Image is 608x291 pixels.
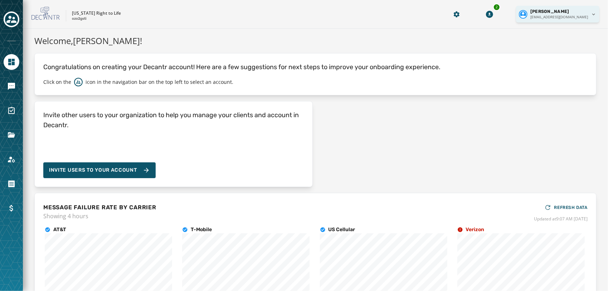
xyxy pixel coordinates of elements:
p: Congratulations on creating your Decantr account! Here are a few suggestions for next steps to im... [43,62,588,72]
a: Navigate to Home [4,54,19,70]
h4: Verizon [466,226,485,233]
span: REFRESH DATA [554,205,588,210]
a: Navigate to Billing [4,200,19,216]
button: Manage global settings [450,8,463,21]
p: icon in the navigation bar on the top left to select an account. [86,78,233,86]
h4: T-Mobile [191,226,212,233]
h4: MESSAGE FAILURE RATE BY CARRIER [43,203,156,212]
h1: Welcome, [PERSON_NAME] ! [34,34,597,47]
a: Navigate to Messaging [4,78,19,94]
span: [EMAIL_ADDRESS][DOMAIN_NAME] [530,14,588,20]
p: Click on the [43,78,71,86]
p: [US_STATE] Right to Life [72,10,121,16]
div: 2 [493,4,500,11]
button: Invite Users to your account [43,162,156,178]
span: Showing 4 hours [43,212,156,220]
h4: Invite other users to your organization to help you manage your clients and account in Decantr. [43,110,304,130]
span: [PERSON_NAME] [530,9,569,14]
a: Navigate to Files [4,127,19,143]
button: REFRESH DATA [544,202,588,213]
a: Navigate to Orders [4,176,19,192]
button: Toggle account select drawer [4,11,19,27]
a: Navigate to Account [4,152,19,167]
button: User settings [516,6,599,23]
p: ozo2gsti [72,16,87,22]
h4: AT&T [53,226,66,233]
span: Updated at 9:07 AM [DATE] [534,216,588,222]
h4: US Cellular [329,226,355,233]
a: Navigate to Surveys [4,103,19,119]
span: Invite Users to your account [49,167,137,174]
button: Download Menu [483,8,496,21]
